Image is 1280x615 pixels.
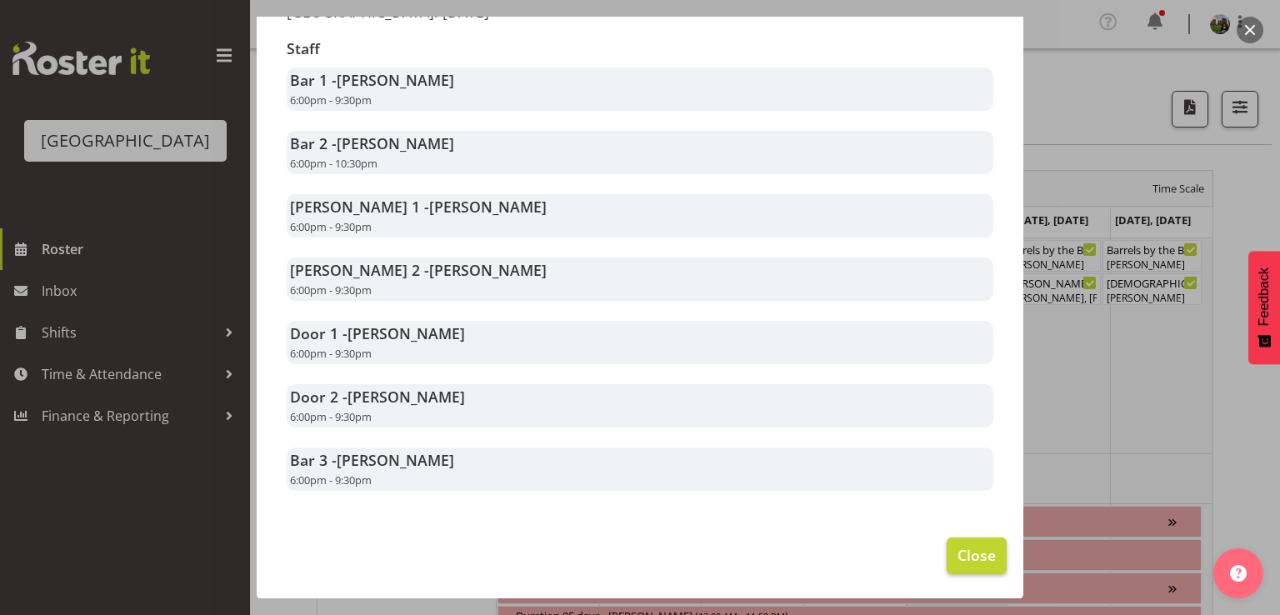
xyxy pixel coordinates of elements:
span: [PERSON_NAME] [337,450,454,470]
span: Feedback [1257,267,1272,326]
span: [PERSON_NAME] [429,260,547,280]
strong: Door 2 - [290,387,465,407]
span: 6:00pm - 9:30pm [290,92,372,107]
span: 6:00pm - 9:30pm [290,282,372,297]
span: [PERSON_NAME] [429,197,547,217]
img: help-xxl-2.png [1230,565,1247,582]
strong: [PERSON_NAME] 2 - [290,260,547,280]
h3: Staff [287,41,993,57]
button: Feedback - Show survey [1248,251,1280,364]
span: 6:00pm - 9:30pm [290,219,372,234]
span: [PERSON_NAME] [347,323,465,343]
span: 6:00pm - 9:30pm [290,346,372,361]
strong: Door 1 - [290,323,465,343]
button: Close [947,537,1007,574]
span: Close [957,544,996,566]
p: [GEOGRAPHIC_DATA]. [DATE] [287,2,630,21]
span: 6:00pm - 10:30pm [290,156,377,171]
span: 6:00pm - 9:30pm [290,409,372,424]
strong: Bar 2 - [290,133,454,153]
strong: Bar 3 - [290,450,454,470]
strong: Bar 1 - [290,70,454,90]
span: 6:00pm - 9:30pm [290,472,372,487]
span: [PERSON_NAME] [347,387,465,407]
strong: [PERSON_NAME] 1 - [290,197,547,217]
span: [PERSON_NAME] [337,133,454,153]
span: [PERSON_NAME] [337,70,454,90]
